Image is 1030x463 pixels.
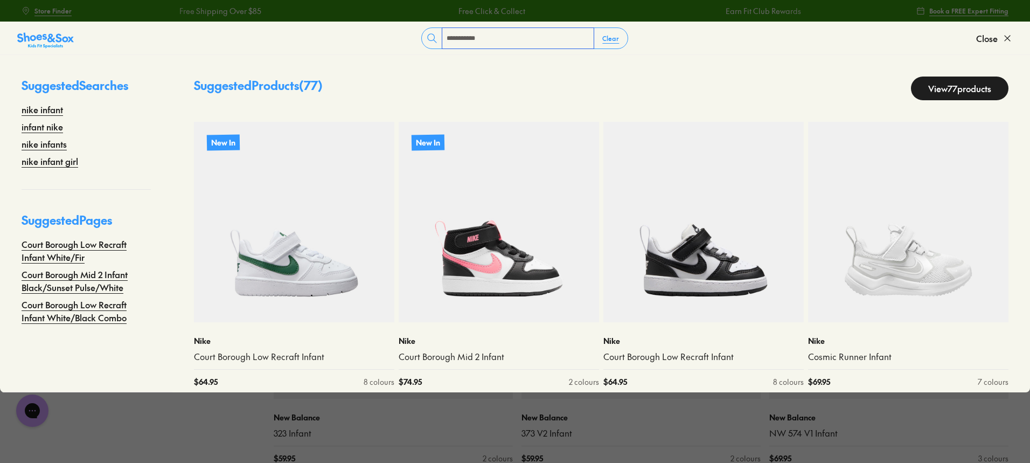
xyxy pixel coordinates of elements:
[194,122,394,322] a: New In
[808,335,1008,347] p: Nike
[22,1,72,20] a: Store Finder
[194,376,218,388] span: $ 64.95
[808,376,830,388] span: $ 69.95
[769,427,1008,439] a: NW 574 V1 Infant
[274,427,513,439] a: 323 Infant
[22,77,151,103] p: Suggested Searches
[528,5,604,17] a: Earn Fit Club Rewards
[412,134,444,150] p: New In
[22,155,78,168] a: nike infant girl
[274,412,513,423] p: New Balance
[399,335,599,347] p: Nike
[808,351,1008,363] a: Cosmic Runner Infant
[194,77,323,100] p: Suggested Products
[769,412,1008,423] p: New Balance
[261,5,328,17] a: Free Click & Collect
[773,376,804,388] div: 8 colours
[299,77,323,93] span: ( 77 )
[194,335,394,347] p: Nike
[364,376,394,388] div: 8 colours
[603,376,627,388] span: $ 64.95
[911,77,1008,100] a: View77products
[521,412,761,423] p: New Balance
[207,134,240,150] p: New In
[978,376,1008,388] div: 7 colours
[399,122,599,322] a: New In
[17,32,74,49] img: SNS_Logo_Responsive.svg
[976,26,1013,50] button: Close
[22,120,63,133] a: infant nike
[399,351,599,363] a: Court Borough Mid 2 Infant
[797,5,879,17] a: Free Shipping Over $85
[603,351,804,363] a: Court Borough Low Recraft Infant
[399,376,422,388] span: $ 74.95
[22,298,151,324] a: Court Borough Low Recraft Infant White/Black Combo
[594,29,628,48] button: Clear
[11,391,54,431] iframe: Gorgias live chat messenger
[22,211,151,238] p: Suggested Pages
[22,268,151,294] a: Court Borough Mid 2 Infant Black/Sunset Pulse/White
[929,6,1008,16] span: Book a FREE Expert Fitting
[22,137,67,150] a: nike infants
[22,238,151,264] a: Court Borough Low Recraft Infant White/Fir
[916,1,1008,20] a: Book a FREE Expert Fitting
[34,6,72,16] span: Store Finder
[603,335,804,347] p: Nike
[569,376,599,388] div: 2 colours
[17,30,74,47] a: Shoes &amp; Sox
[22,103,63,116] a: nike infant
[976,32,998,45] span: Close
[194,351,394,363] a: Court Borough Low Recraft Infant
[521,427,761,439] a: 373 V2 Infant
